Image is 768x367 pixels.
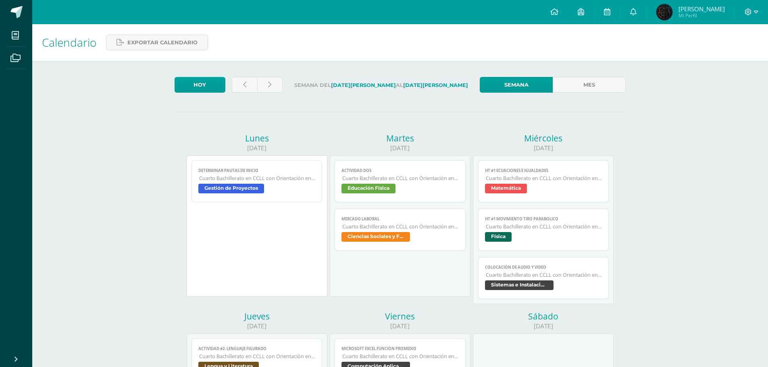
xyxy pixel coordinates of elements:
[330,144,470,152] div: [DATE]
[478,257,609,299] a: Colocación de audio Y videoCuarto Bachillerato en CCLL con Orientación en ComputaciónSistemas e I...
[341,184,395,193] span: Educación Física
[486,272,602,278] span: Cuarto Bachillerato en CCLL con Orientación en Computación
[485,232,512,242] span: Física
[335,160,466,202] a: Actividad DosCuarto Bachillerato en CCLL con Orientación en ComputaciónEducación Física
[478,209,609,251] a: HT #1 Movimiento Tiro ParabolicoCuarto Bachillerato en CCLL con Orientación en ComputaciónFísica
[486,223,602,230] span: Cuarto Bachillerato en CCLL con Orientación en Computación
[191,160,323,202] a: Determinar pautas de inicioCuarto Bachillerato en CCLL con Orientación en ComputaciónGestión de P...
[187,322,327,330] div: [DATE]
[335,209,466,251] a: Mercado LaboralCuarto Bachillerato en CCLL con Orientación en ComputaciónCiencias Sociales y Form...
[341,232,410,242] span: Ciencias Sociales y Formación Ciudadana
[473,144,614,152] div: [DATE]
[485,184,527,193] span: Matemática
[199,175,316,182] span: Cuarto Bachillerato en CCLL con Orientación en Computación
[199,353,316,360] span: Cuarto Bachillerato en CCLL con Orientación en Computación
[656,4,672,20] img: b5f53d1d6b2eb8ebc66f93de949c8e72.png
[175,77,225,93] a: Hoy
[331,82,396,88] strong: [DATE][PERSON_NAME]
[330,133,470,144] div: Martes
[342,223,459,230] span: Cuarto Bachillerato en CCLL con Orientación en Computación
[127,35,198,50] span: Exportar calendario
[553,77,626,93] a: Mes
[341,216,459,222] span: Mercado Laboral
[198,184,264,193] span: Gestión de Proyectos
[480,77,553,93] a: Semana
[485,168,602,173] span: HT #1 Ecuaciones e Igualdades
[403,82,468,88] strong: [DATE][PERSON_NAME]
[198,346,316,351] span: Actividad #2- Lenguaje figurado
[106,35,208,50] a: Exportar calendario
[198,168,316,173] span: Determinar pautas de inicio
[187,311,327,322] div: Jueves
[473,322,614,330] div: [DATE]
[342,175,459,182] span: Cuarto Bachillerato en CCLL con Orientación en Computación
[486,175,602,182] span: Cuarto Bachillerato en CCLL con Orientación en Computación
[342,353,459,360] span: Cuarto Bachillerato en CCLL con Orientación en Computación
[679,12,725,19] span: Mi Perfil
[187,144,327,152] div: [DATE]
[42,35,96,50] span: Calendario
[485,280,554,290] span: Sistemas e Instalación de Software
[473,311,614,322] div: Sábado
[341,346,459,351] span: Microsoft Excel Función Promedio
[330,311,470,322] div: Viernes
[485,216,602,222] span: HT #1 Movimiento Tiro Parabolico
[478,160,609,202] a: HT #1 Ecuaciones e IgualdadesCuarto Bachillerato en CCLL con Orientación en ComputaciónMatemática
[485,265,602,270] span: Colocación de audio Y video
[679,5,725,13] span: [PERSON_NAME]
[289,77,473,93] label: Semana del al
[473,133,614,144] div: Miércoles
[341,168,459,173] span: Actividad Dos
[330,322,470,330] div: [DATE]
[187,133,327,144] div: Lunes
